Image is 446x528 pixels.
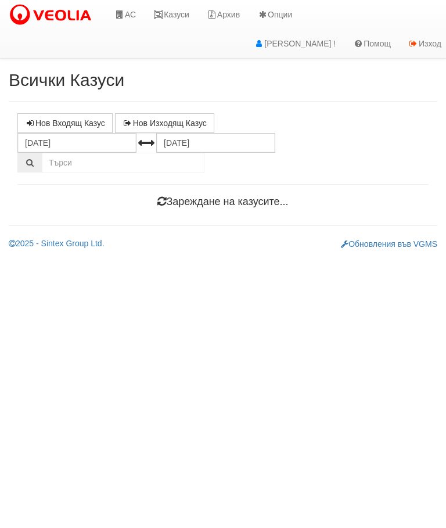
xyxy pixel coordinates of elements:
img: VeoliaLogo.png [9,3,97,27]
h2: Всички Казуси [9,70,437,89]
a: Помощ [344,29,400,58]
a: Нов Входящ Казус [17,113,113,133]
h4: Зареждане на казусите... [17,196,429,208]
input: Търсене по Идентификатор, Бл/Вх/Ап, Тип, Описание, Моб. Номер, Имейл, Файл, Коментар, [42,153,204,173]
a: Обновления във VGMS [341,239,437,249]
a: Нов Изходящ Казус [115,113,214,133]
a: 2025 - Sintex Group Ltd. [9,239,105,248]
a: [PERSON_NAME] ! [245,29,344,58]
